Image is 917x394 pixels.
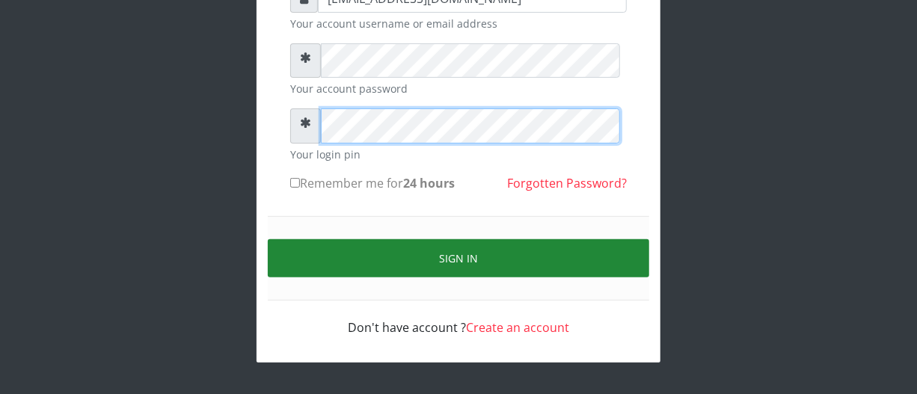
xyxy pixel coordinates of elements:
button: Sign in [268,239,649,277]
small: Your login pin [290,147,627,162]
small: Your account password [290,81,627,96]
input: Remember me for24 hours [290,178,300,188]
a: Forgotten Password? [507,175,627,191]
label: Remember me for [290,174,455,192]
b: 24 hours [403,175,455,191]
div: Don't have account ? [290,301,627,336]
a: Create an account [466,319,569,336]
small: Your account username or email address [290,16,627,31]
